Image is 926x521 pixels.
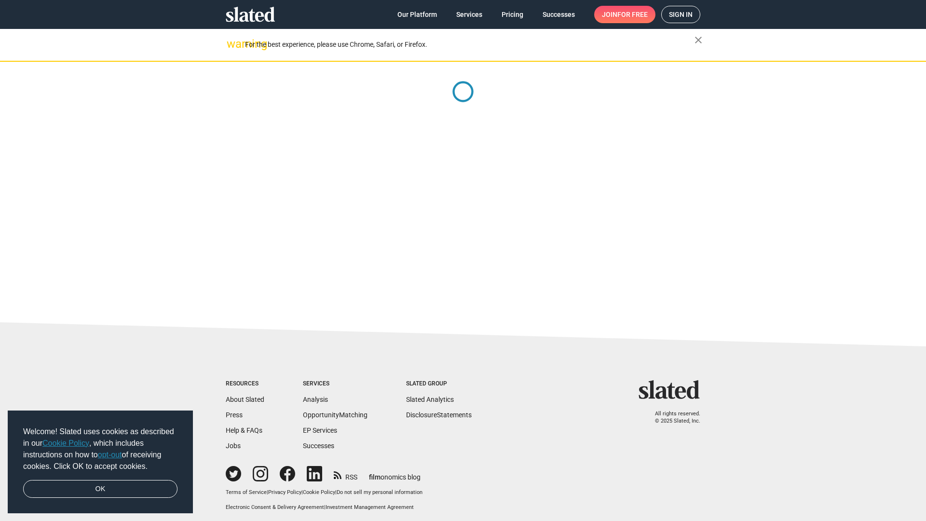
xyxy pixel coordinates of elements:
[535,6,583,23] a: Successes
[245,38,694,51] div: For the best experience, please use Chrome, Safari, or Firefox.
[303,442,334,450] a: Successes
[502,6,523,23] span: Pricing
[268,489,301,495] a: Privacy Policy
[335,489,337,495] span: |
[669,6,693,23] span: Sign in
[23,480,177,498] a: dismiss cookie message
[406,396,454,403] a: Slated Analytics
[369,473,381,481] span: film
[98,451,122,459] a: opt-out
[226,380,264,388] div: Resources
[337,489,422,496] button: Do not sell my personal information
[42,439,89,447] a: Cookie Policy
[406,411,472,419] a: DisclosureStatements
[23,426,177,472] span: Welcome! Slated uses cookies as described in our , which includes instructions on how to of recei...
[8,411,193,514] div: cookieconsent
[449,6,490,23] a: Services
[226,426,262,434] a: Help & FAQs
[602,6,648,23] span: Join
[227,38,238,50] mat-icon: warning
[324,504,326,510] span: |
[267,489,268,495] span: |
[226,504,324,510] a: Electronic Consent & Delivery Agreement
[226,442,241,450] a: Jobs
[369,465,421,482] a: filmonomics blog
[390,6,445,23] a: Our Platform
[301,489,303,495] span: |
[494,6,531,23] a: Pricing
[617,6,648,23] span: for free
[397,6,437,23] span: Our Platform
[594,6,655,23] a: Joinfor free
[226,396,264,403] a: About Slated
[456,6,482,23] span: Services
[406,380,472,388] div: Slated Group
[693,34,704,46] mat-icon: close
[326,504,414,510] a: Investment Management Agreement
[334,467,357,482] a: RSS
[226,489,267,495] a: Terms of Service
[661,6,700,23] a: Sign in
[303,489,335,495] a: Cookie Policy
[303,411,368,419] a: OpportunityMatching
[543,6,575,23] span: Successes
[645,411,700,425] p: All rights reserved. © 2025 Slated, Inc.
[303,426,337,434] a: EP Services
[226,411,243,419] a: Press
[303,396,328,403] a: Analysis
[303,380,368,388] div: Services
